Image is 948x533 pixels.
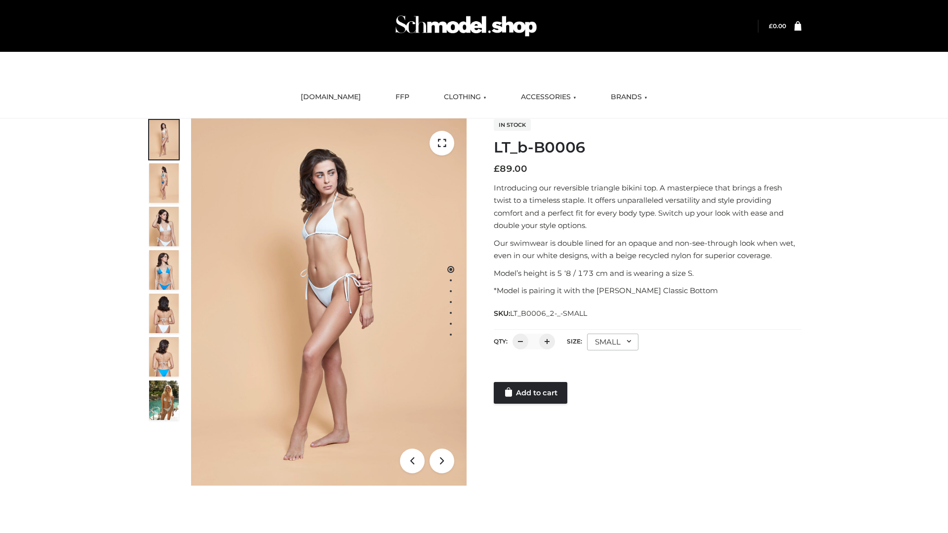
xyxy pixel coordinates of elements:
[494,139,801,156] h1: LT_b-B0006
[769,22,786,30] a: £0.00
[510,309,587,318] span: LT_B0006_2-_-SMALL
[494,182,801,232] p: Introducing our reversible triangle bikini top. A masterpiece that brings a fresh twist to a time...
[587,334,638,350] div: SMALL
[149,294,179,333] img: ArielClassicBikiniTop_CloudNine_AzureSky_OW114ECO_7-scaled.jpg
[392,6,540,45] img: Schmodel Admin 964
[603,86,655,108] a: BRANDS
[494,267,801,280] p: Model’s height is 5 ‘8 / 173 cm and is wearing a size S.
[149,337,179,377] img: ArielClassicBikiniTop_CloudNine_AzureSky_OW114ECO_8-scaled.jpg
[494,338,508,345] label: QTY:
[494,237,801,262] p: Our swimwear is double lined for an opaque and non-see-through look when wet, even in our white d...
[436,86,494,108] a: CLOTHING
[494,119,531,131] span: In stock
[494,307,588,319] span: SKU:
[149,163,179,203] img: ArielClassicBikiniTop_CloudNine_AzureSky_OW114ECO_2-scaled.jpg
[388,86,417,108] a: FFP
[191,118,467,486] img: ArielClassicBikiniTop_CloudNine_AzureSky_OW114ECO_1
[567,338,582,345] label: Size:
[494,163,527,174] bdi: 89.00
[149,381,179,420] img: Arieltop_CloudNine_AzureSky2.jpg
[293,86,368,108] a: [DOMAIN_NAME]
[494,382,567,404] a: Add to cart
[769,22,786,30] bdi: 0.00
[769,22,773,30] span: £
[494,284,801,297] p: *Model is pairing it with the [PERSON_NAME] Classic Bottom
[494,163,500,174] span: £
[149,250,179,290] img: ArielClassicBikiniTop_CloudNine_AzureSky_OW114ECO_4-scaled.jpg
[513,86,584,108] a: ACCESSORIES
[149,207,179,246] img: ArielClassicBikiniTop_CloudNine_AzureSky_OW114ECO_3-scaled.jpg
[149,120,179,159] img: ArielClassicBikiniTop_CloudNine_AzureSky_OW114ECO_1-scaled.jpg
